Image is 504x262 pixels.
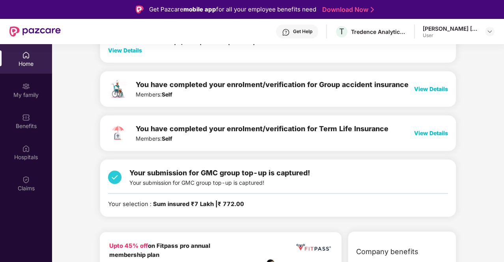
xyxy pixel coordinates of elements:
span: You have completed your enrolment/verification for Term Life Insurance [136,124,388,133]
img: New Pazcare Logo [9,26,61,37]
span: You have completed your enrolment/verification for Group accident insurance [136,80,409,89]
span: View Details [108,47,142,54]
a: Download Now [322,6,371,14]
img: svg+xml;base64,PHN2ZyB4bWxucz0iaHR0cDovL3d3dy53My5vcmcvMjAwMC9zdmciIHdpZHRoPSIzNCIgaGVpZ2h0PSIzNC... [108,167,121,187]
div: Members: [136,123,388,143]
div: Members: [136,79,409,99]
span: Company benefits [356,246,418,257]
img: svg+xml;base64,PHN2ZyB4bWxucz0iaHR0cDovL3d3dy53My5vcmcvMjAwMC9zdmciIHdpZHRoPSIxMzIuNzYzIiBoZWlnaH... [108,79,128,99]
div: Get Help [293,28,312,35]
img: fppp.png [295,242,332,253]
span: T [339,27,344,36]
b: Sum insured ₹7 Lakh [153,201,244,208]
img: svg+xml;base64,PHN2ZyBpZD0iSGVscC0zMngzMiIgeG1sbnM9Imh0dHA6Ly93d3cudzMub3JnLzIwMDAvc3ZnIiB3aWR0aD... [282,28,290,36]
div: Your selection : [108,200,244,209]
img: svg+xml;base64,PHN2ZyB4bWxucz0iaHR0cDovL3d3dy53My5vcmcvMjAwMC9zdmciIHdpZHRoPSI3MiIgaGVpZ2h0PSI3Mi... [108,123,128,143]
span: View Details [414,130,448,136]
strong: mobile app [183,6,216,13]
img: Logo [136,6,144,13]
span: | ₹ 772.00 [215,201,244,208]
img: svg+xml;base64,PHN2ZyBpZD0iRHJvcGRvd24tMzJ4MzIiIHhtbG5zPSJodHRwOi8vd3d3LnczLm9yZy8yMDAwL3N2ZyIgd2... [487,28,493,35]
span: View Details [414,85,448,92]
div: User [423,32,478,39]
div: Your submission for GMC group top-up is captured! [129,167,310,187]
img: svg+xml;base64,PHN2ZyBpZD0iSG9zcGl0YWxzIiB4bWxucz0iaHR0cDovL3d3dy53My5vcmcvMjAwMC9zdmciIHdpZHRoPS... [22,145,30,152]
div: [PERSON_NAME] [PERSON_NAME] [423,25,478,32]
b: on Fitpass pro annual membership plan [109,242,210,258]
b: Upto 45% off [109,242,148,249]
div: Get Pazcare for all your employee benefits need [149,5,316,14]
b: Self [162,91,172,98]
img: svg+xml;base64,PHN2ZyBpZD0iQ2xhaW0iIHhtbG5zPSJodHRwOi8vd3d3LnczLm9yZy8yMDAwL3N2ZyIgd2lkdGg9IjIwIi... [22,176,30,184]
img: svg+xml;base64,PHN2ZyBpZD0iSG9tZSIgeG1sbnM9Imh0dHA6Ly93d3cudzMub3JnLzIwMDAvc3ZnIiB3aWR0aD0iMjAiIG... [22,51,30,59]
b: Self [162,135,172,142]
img: svg+xml;base64,PHN2ZyB3aWR0aD0iMjAiIGhlaWdodD0iMjAiIHZpZXdCb3g9IjAgMCAyMCAyMCIgZmlsbD0ibm9uZSIgeG... [22,82,30,90]
img: Stroke [371,6,374,14]
div: Tredence Analytics Solutions Private Limited [351,28,406,35]
span: Your submission for GMC group top-up is captured! [129,169,310,177]
b: Self | Spouse | Child (2) | Mother | Father [162,38,274,45]
img: svg+xml;base64,PHN2ZyBpZD0iQmVuZWZpdHMiIHhtbG5zPSJodHRwOi8vd3d3LnczLm9yZy8yMDAwL3N2ZyIgd2lkdGg9Ij... [22,113,30,121]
